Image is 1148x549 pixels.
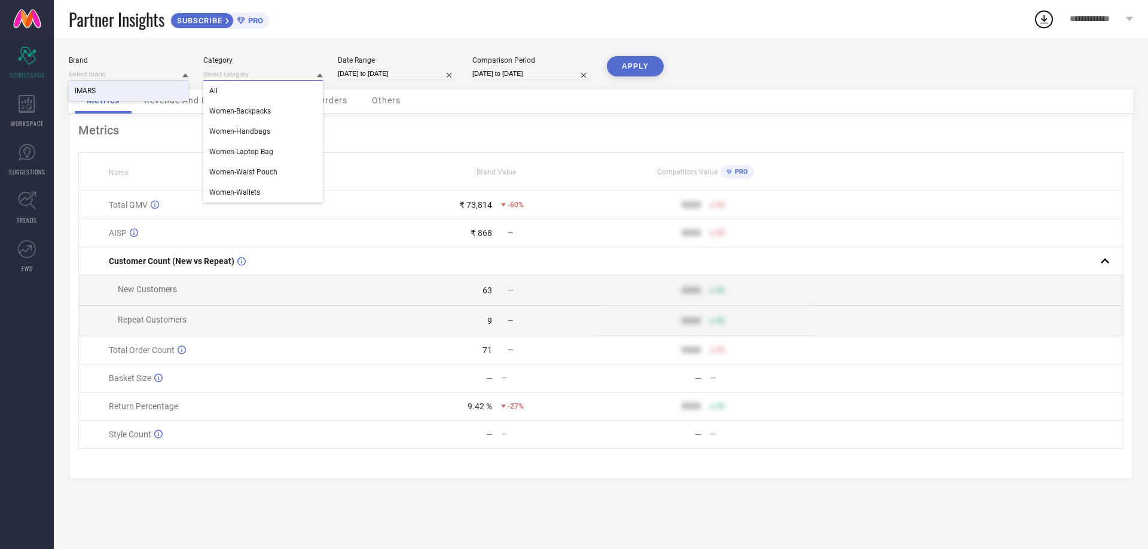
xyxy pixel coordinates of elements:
div: 9999 [682,316,701,326]
button: APPLY [607,56,664,76]
span: Basket Size [109,373,151,383]
div: 9999 [682,345,701,355]
div: Metrics [78,123,1123,137]
span: PRO [732,168,748,176]
div: 9999 [682,228,701,238]
span: Customer Count (New vs Repeat) [109,256,234,266]
span: 50 [716,402,725,410]
span: — [508,286,513,295]
div: Category [203,56,323,65]
span: Women-Wallets [209,188,260,197]
span: Total GMV [109,200,148,210]
span: — [508,317,513,325]
div: Women-Wallets [203,182,323,203]
span: IMARS [75,87,96,95]
div: Women-Waist Pouch [203,162,323,182]
span: -27% [508,402,524,410]
div: 9 [487,316,492,326]
div: 63 [483,286,492,295]
span: 50 [716,229,725,237]
div: Women-Backpacks [203,101,323,121]
span: SUGGESTIONS [9,167,45,176]
div: ₹ 868 [471,228,492,238]
span: — [508,346,513,354]
span: New Customers [118,284,177,294]
span: -60% [508,201,524,209]
div: Comparison Period [472,56,592,65]
span: SUBSCRIBE [171,16,225,25]
span: SCORECARDS [10,70,45,79]
span: Brand Value [477,168,516,176]
div: Brand [69,56,188,65]
span: Women-Laptop Bag [209,148,273,156]
span: All [209,87,218,95]
span: Style Count [109,430,151,439]
span: AISP [109,228,127,238]
div: — [502,374,600,382]
div: Date Range [338,56,457,65]
div: — [695,430,701,439]
div: IMARS [69,81,188,101]
input: Select brand [69,68,188,81]
input: Select category [203,68,323,81]
span: PRO [245,16,263,25]
a: SUBSCRIBEPRO [170,10,269,29]
span: Name [109,168,129,177]
div: Women-Laptop Bag [203,142,323,162]
span: FWD [22,264,33,273]
span: Women-Waist Pouch [209,168,277,176]
div: Open download list [1033,8,1055,30]
div: ₹ 73,814 [459,200,492,210]
span: WORKSPACE [11,119,44,128]
span: — [508,229,513,237]
span: Women-Handbags [209,127,270,136]
div: All [203,81,323,101]
span: 50 [716,286,725,295]
span: 50 [716,317,725,325]
span: Partner Insights [69,7,164,32]
span: 50 [716,201,725,209]
div: — [710,374,809,382]
input: Select date range [338,68,457,80]
span: Women-Backpacks [209,107,271,115]
span: Others [372,96,401,105]
div: — [502,430,600,438]
div: — [486,430,493,439]
div: 71 [483,345,492,355]
div: — [710,430,809,438]
span: TRENDS [17,216,37,225]
div: Women-Handbags [203,121,323,142]
div: 9999 [682,200,701,210]
span: 50 [716,346,725,354]
div: 9999 [682,401,701,411]
input: Select comparison period [472,68,592,80]
span: Total Order Count [109,345,175,355]
div: 9999 [682,286,701,295]
span: Repeat Customers [118,315,187,324]
span: Return Percentage [109,401,178,411]
div: 9.42 % [468,401,492,411]
span: Competitors Value [657,168,717,176]
div: — [695,373,701,383]
div: — [486,373,493,383]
